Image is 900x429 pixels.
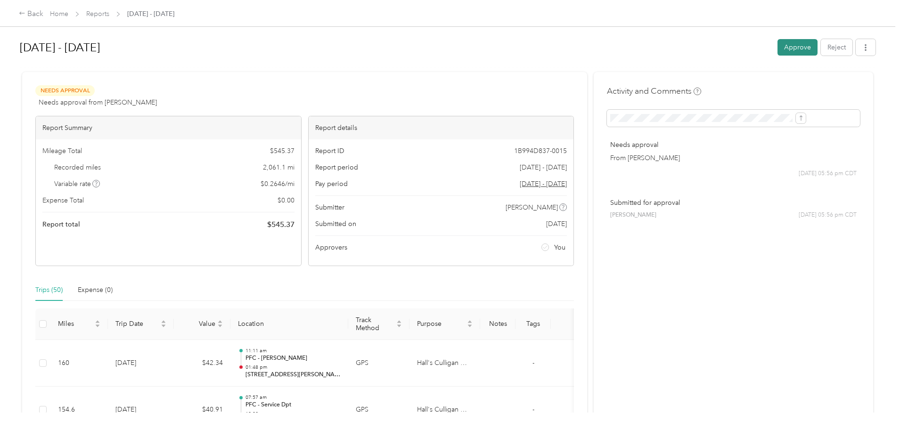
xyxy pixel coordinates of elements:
[50,10,68,18] a: Home
[417,320,465,328] span: Purpose
[50,308,108,340] th: Miles
[554,243,565,252] span: You
[396,323,402,329] span: caret-down
[356,316,394,332] span: Track Method
[514,146,567,156] span: 1B994D837-0015
[396,319,402,324] span: caret-up
[127,9,174,19] span: [DATE] - [DATE]
[799,211,857,219] span: [DATE] 05:56 pm CDT
[58,320,93,328] span: Miles
[261,179,295,189] span: $ 0.2646 / mi
[315,243,347,252] span: Approvers
[506,202,558,212] span: [PERSON_NAME]
[610,198,857,208] p: Submitted for approval
[245,371,341,379] p: [STREET_ADDRESS][PERSON_NAME]
[348,308,409,340] th: Track Method
[315,179,348,189] span: Pay period
[86,10,109,18] a: Reports
[799,170,857,178] span: [DATE] 05:56 pm CDT
[39,97,157,107] span: Needs approval from [PERSON_NAME]
[467,323,473,329] span: caret-down
[78,285,113,295] div: Expense (0)
[263,162,295,172] span: 2,061.1 mi
[35,85,95,96] span: Needs Approval
[42,195,84,205] span: Expense Total
[409,308,480,340] th: Purpose
[42,219,80,229] span: Report total
[520,179,567,189] span: Go to pay period
[409,340,480,387] td: Hall's Culligan Water
[777,39,818,56] button: Approve
[174,308,230,340] th: Value
[309,116,574,139] div: Report details
[348,340,409,387] td: GPS
[245,348,341,354] p: 11:11 am
[532,359,534,367] span: -
[161,323,166,329] span: caret-down
[847,376,900,429] iframe: Everlance-gr Chat Button Frame
[36,116,301,139] div: Report Summary
[54,179,100,189] span: Variable rate
[42,146,82,156] span: Mileage Total
[50,340,108,387] td: 160
[108,340,174,387] td: [DATE]
[95,323,100,329] span: caret-down
[315,162,358,172] span: Report period
[115,320,159,328] span: Trip Date
[278,195,295,205] span: $ 0.00
[315,202,344,212] span: Submitter
[610,140,857,150] p: Needs approval
[515,308,551,340] th: Tags
[270,146,295,156] span: $ 545.37
[108,308,174,340] th: Trip Date
[217,323,223,329] span: caret-down
[19,8,43,20] div: Back
[245,394,341,401] p: 07:57 am
[610,211,656,219] span: [PERSON_NAME]
[95,319,100,324] span: caret-up
[174,340,230,387] td: $42.34
[245,364,341,371] p: 01:48 pm
[267,219,295,230] span: $ 545.37
[181,320,215,328] span: Value
[20,36,771,59] h1: Sep 1 - 30, 2025
[245,401,341,409] p: PFC - Service Dpt
[54,162,101,172] span: Recorded miles
[245,354,341,363] p: PFC - [PERSON_NAME]
[161,319,166,324] span: caret-up
[35,285,63,295] div: Trips (50)
[821,39,852,56] button: Reject
[245,411,341,417] p: 10:09 am
[230,308,348,340] th: Location
[546,219,567,229] span: [DATE]
[520,162,567,172] span: [DATE] - [DATE]
[315,146,344,156] span: Report ID
[315,219,356,229] span: Submitted on
[532,405,534,413] span: -
[480,308,515,340] th: Notes
[217,319,223,324] span: caret-up
[607,85,701,97] h4: Activity and Comments
[467,319,473,324] span: caret-up
[610,153,857,163] p: From [PERSON_NAME]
